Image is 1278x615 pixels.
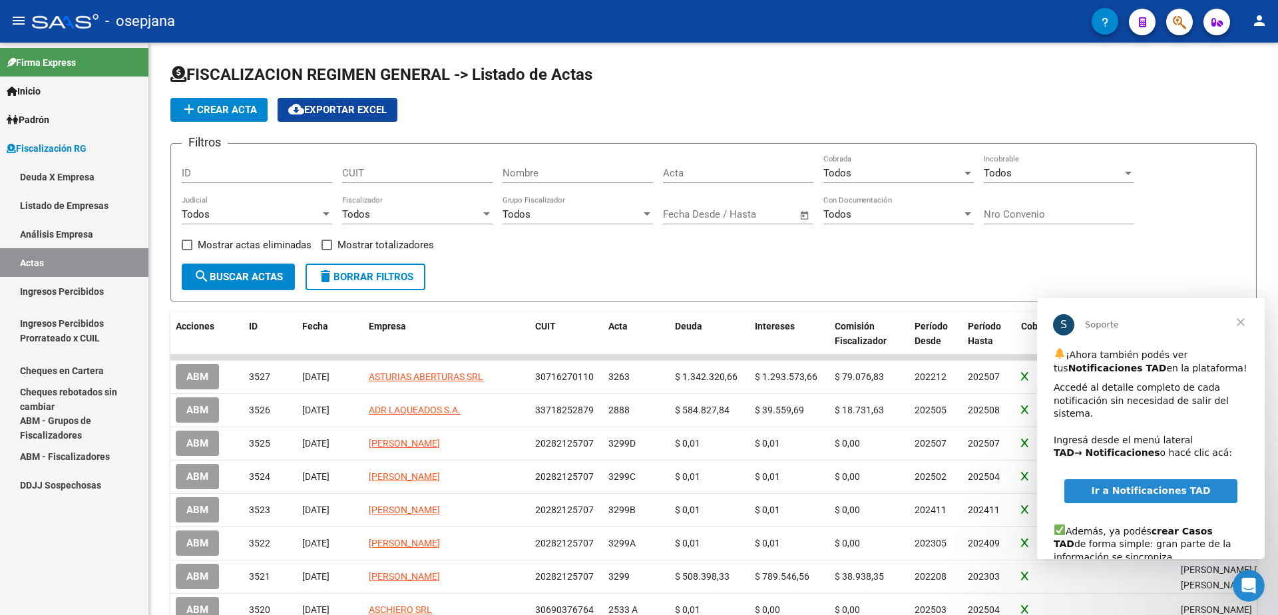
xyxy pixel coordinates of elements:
span: 202504 [968,604,1000,615]
span: $ 0,01 [755,538,780,548]
span: Gonzalez Lautaro [1181,604,1252,615]
span: Buscar Actas [194,271,283,283]
span: 3526 [249,405,270,415]
span: Todos [503,208,531,220]
span: Comisión Fiscalizador [835,321,887,347]
span: $ 79.076,83 [835,371,884,382]
div: Además, ya podés de forma simple: gran parte de la información se sincroniza automáticamente y so... [17,211,211,305]
span: $ 0,01 [755,471,780,482]
iframe: Intercom live chat [1233,570,1265,602]
span: [PERSON_NAME] [369,571,440,582]
input: Fecha inicio [663,208,717,220]
datatable-header-cell: Cobrada [1016,312,1069,356]
span: 20282125707 [535,538,594,548]
span: Fecha [302,321,328,331]
span: $ 0,01 [755,505,780,515]
span: Todos [823,167,851,179]
span: $ 38.938,35 [835,571,884,582]
span: 30716270110 [535,371,594,382]
button: ABM [176,464,219,489]
span: 202212 [915,371,947,382]
span: ABM [186,571,208,583]
button: ABM [176,530,219,555]
span: 2888 [608,405,630,415]
span: 202303 [968,571,1000,582]
span: $ 0,00 [835,604,860,615]
button: Buscar Actas [182,264,295,290]
span: Acciones [176,321,214,331]
span: 3299B [608,505,636,515]
span: 202508 [968,405,1000,415]
span: $ 39.559,69 [755,405,804,415]
span: ASCHIERO SRL [369,604,432,615]
datatable-header-cell: Empresa [363,312,530,356]
span: Inicio [7,84,41,99]
span: Acta [608,321,628,331]
span: [DATE] [302,471,329,482]
span: Intereses [755,321,795,331]
span: $ 584.827,84 [675,405,730,415]
button: Borrar Filtros [306,264,425,290]
span: Todos [182,208,210,220]
datatable-header-cell: Acciones [170,312,244,356]
span: [PERSON_NAME] [369,438,440,449]
span: 202411 [968,505,1000,515]
mat-icon: cloud_download [288,101,304,117]
span: Mostrar totalizadores [337,237,434,253]
span: - osepjana [105,7,175,36]
mat-icon: add [181,101,197,117]
span: Crear Acta [181,104,257,116]
button: ABM [176,397,219,422]
span: 202305 [915,538,947,548]
span: $ 0,01 [675,471,700,482]
span: Deuda [675,321,702,331]
span: 3521 [249,571,270,582]
span: [DATE] [302,438,329,449]
h3: Filtros [182,133,228,152]
span: 3520 [249,604,270,615]
span: $ 0,01 [675,538,700,548]
datatable-header-cell: Comisión Fiscalizador [829,312,909,356]
span: Período Hasta [968,321,1001,347]
span: CUIT [535,321,556,331]
span: ABM [186,405,208,417]
span: $ 508.398,33 [675,571,730,582]
span: [DATE] [302,505,329,515]
datatable-header-cell: Acta [603,312,670,356]
span: $ 0,00 [835,505,860,515]
span: Bento Da Silva Tulio [1181,564,1265,590]
span: 202505 [915,405,947,415]
mat-icon: person [1251,13,1267,29]
span: [PERSON_NAME] [369,538,440,548]
span: 3299D [608,438,636,449]
span: $ 0,00 [835,438,860,449]
span: 202411 [915,505,947,515]
span: 202409 [968,538,1000,548]
span: 3299C [608,471,636,482]
span: ABM [186,505,208,516]
mat-icon: delete [318,268,333,284]
span: $ 0,01 [675,604,700,615]
span: ABM [186,471,208,483]
span: 202502 [915,471,947,482]
span: $ 789.546,56 [755,571,809,582]
span: $ 1.293.573,66 [755,371,817,382]
span: [DATE] [302,538,329,548]
mat-icon: search [194,268,210,284]
span: 202507 [968,438,1000,449]
span: Fiscalización RG [7,141,87,156]
span: 3525 [249,438,270,449]
span: Borrar Filtros [318,271,413,283]
span: 3523 [249,505,270,515]
datatable-header-cell: ID [244,312,297,356]
datatable-header-cell: Deuda [670,312,749,356]
span: 20282125707 [535,471,594,482]
button: Exportar EXCEL [278,98,397,122]
button: Crear Acta [170,98,268,122]
iframe: Intercom live chat mensaje [1037,298,1265,559]
span: FISCALIZACION REGIMEN GENERAL -> Listado de Actas [170,65,592,84]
